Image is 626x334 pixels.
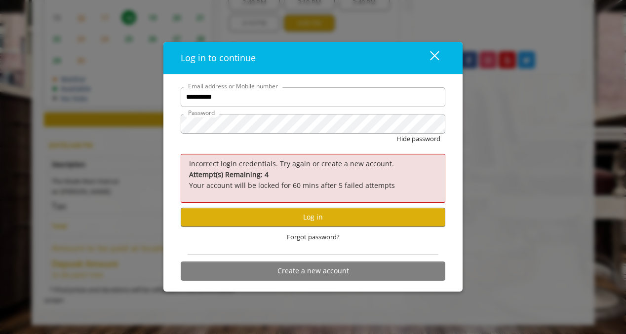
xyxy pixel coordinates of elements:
button: Log in [181,208,445,227]
span: Log in to continue [181,52,256,64]
button: close dialog [412,48,445,68]
button: Create a new account [181,261,445,281]
b: Attempt(s) Remaining: 4 [189,170,269,179]
p: Your account will be locked for 60 mins after 5 failed attempts [189,169,437,191]
label: Email address or Mobile number [183,81,283,91]
span: Forgot password? [287,232,340,242]
span: Incorrect login credentials. Try again or create a new account. [189,159,394,168]
div: close dialog [419,50,438,65]
input: Password [181,114,445,134]
button: Hide password [396,134,440,144]
input: Email address or Mobile number [181,87,445,107]
label: Password [183,108,220,117]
